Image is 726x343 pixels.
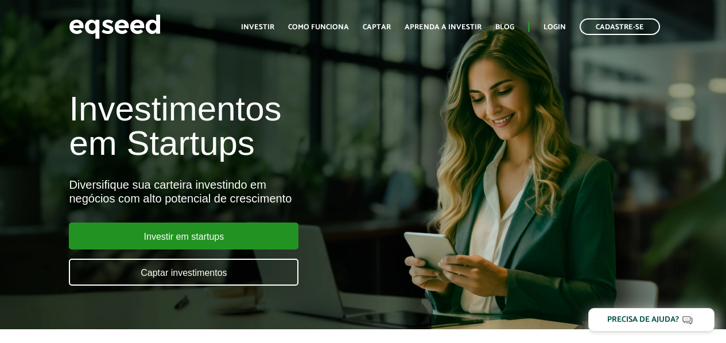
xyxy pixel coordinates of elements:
[543,24,566,31] a: Login
[69,259,298,286] a: Captar investimentos
[495,24,514,31] a: Blog
[405,24,482,31] a: Aprenda a investir
[69,178,415,205] div: Diversifique sua carteira investindo em negócios com alto potencial de crescimento
[288,24,349,31] a: Como funciona
[69,223,298,250] a: Investir em startups
[363,24,391,31] a: Captar
[69,11,161,42] img: EqSeed
[69,92,415,161] h1: Investimentos em Startups
[241,24,274,31] a: Investir
[580,18,660,35] a: Cadastre-se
